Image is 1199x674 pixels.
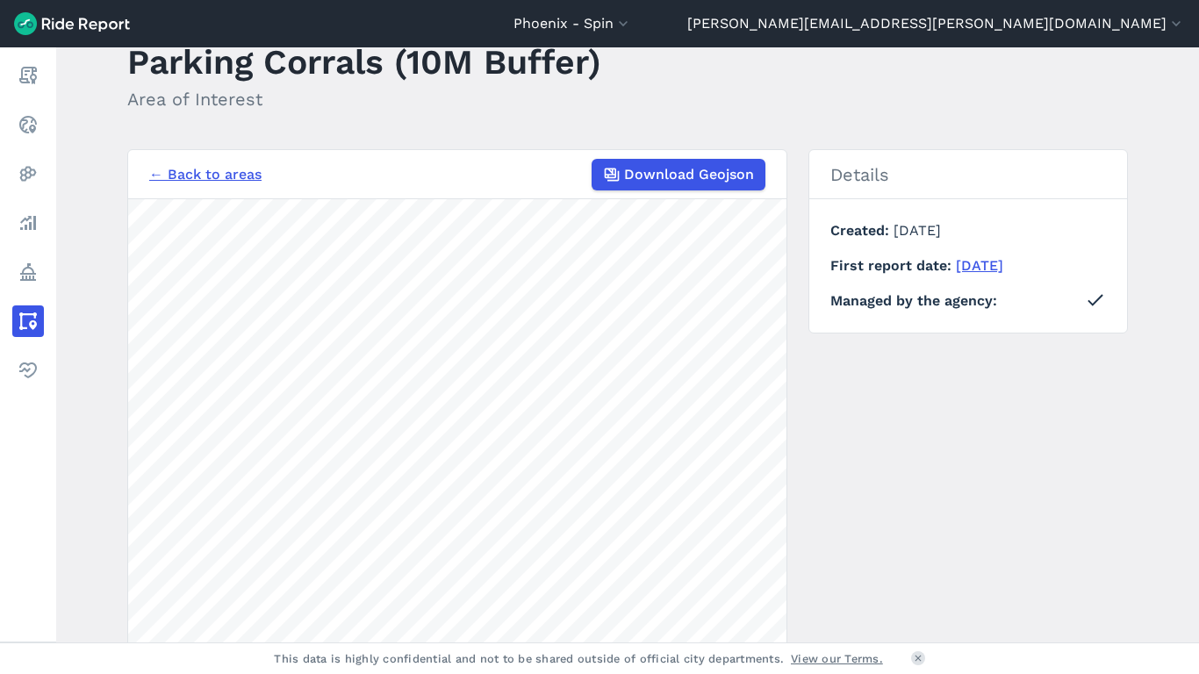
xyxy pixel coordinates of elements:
a: Policy [12,256,44,288]
a: Realtime [12,109,44,140]
a: Heatmaps [12,158,44,190]
a: Report [12,60,44,91]
button: Phoenix - Spin [513,13,632,34]
h2: Area of Interest [127,86,601,112]
span: Created [830,222,894,239]
a: ← Back to areas [149,164,262,185]
a: [DATE] [956,257,1003,274]
a: Areas [12,305,44,337]
h2: Details [809,150,1127,199]
span: Managed by the agency [830,290,997,312]
span: [DATE] [894,222,941,239]
span: First report date [830,257,956,274]
a: Analyze [12,207,44,239]
a: View our Terms. [791,650,883,667]
img: Ride Report [14,12,130,35]
a: Health [12,355,44,386]
span: Download Geojson [624,164,754,185]
h1: Parking Corrals (10M Buffer) [127,38,601,86]
button: Download Geojson [592,159,765,190]
button: [PERSON_NAME][EMAIL_ADDRESS][PERSON_NAME][DOMAIN_NAME] [687,13,1185,34]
